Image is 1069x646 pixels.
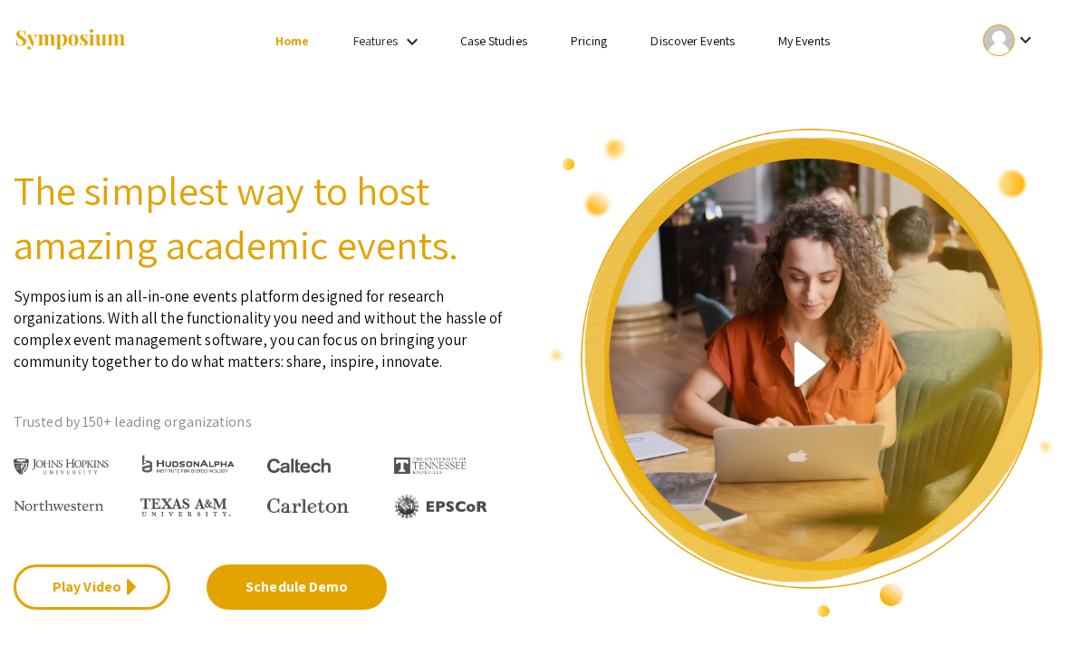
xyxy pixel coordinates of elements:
iframe: Chat [14,564,77,632]
img: EPSCOR [394,494,489,519]
img: Symposium by ForagerOne [14,28,127,53]
mat-icon: Expand Features list [401,31,423,53]
a: Play Video [14,564,170,610]
a: My Events [778,33,830,49]
a: Case Studies [460,33,527,49]
img: Texas A&M University [140,498,231,516]
img: video overview of Symposium [548,127,1055,619]
a: Home [275,33,309,49]
a: Features [353,33,399,49]
mat-icon: Expand account dropdown [1015,29,1036,51]
button: Expand account dropdown [964,20,1055,61]
img: The University of Tennessee [394,458,467,474]
img: Northwestern [14,500,104,511]
h2: The simplest way to host amazing academic events. [14,163,521,272]
a: Pricing [571,33,608,49]
img: Carleton [267,498,349,513]
a: Schedule Demo [207,564,387,610]
img: Johns Hopkins University [14,458,109,475]
img: Caltech [267,458,331,474]
a: Discover Events [650,33,735,49]
img: HudsonAlpha [140,454,236,474]
p: Trusted by 150+ leading organizations [14,409,521,436]
p: Symposium is an all-in-one events platform designed for research organizations. With all the func... [14,272,521,372]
